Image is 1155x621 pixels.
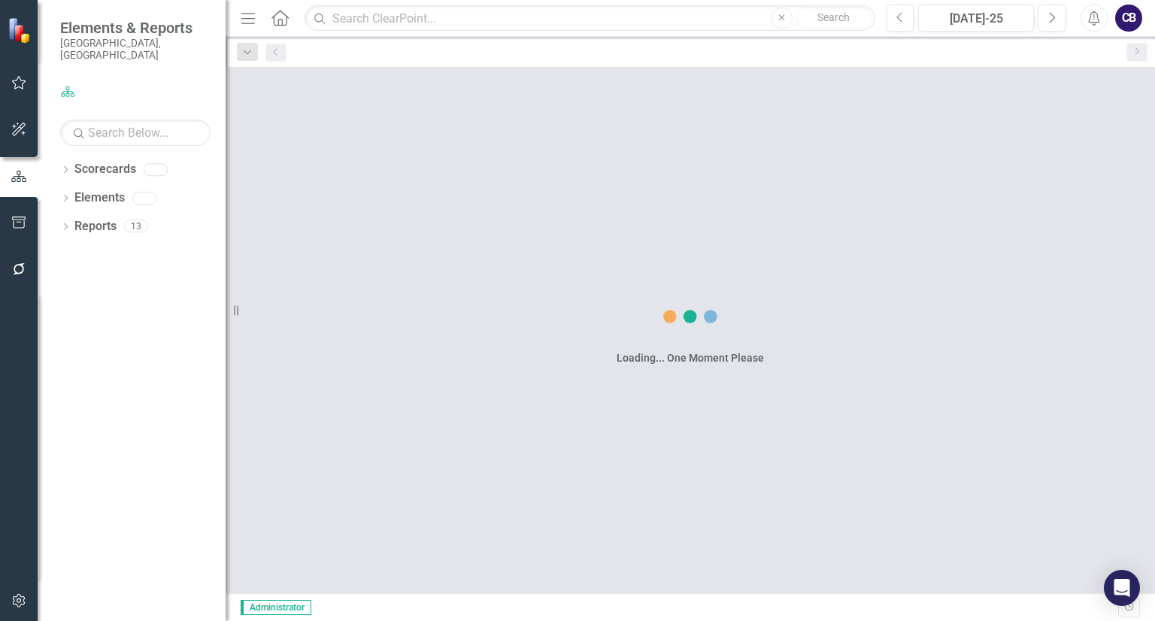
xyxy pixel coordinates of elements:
div: 13 [124,220,148,233]
a: Reports [74,218,117,235]
span: Administrator [241,600,311,615]
input: Search Below... [60,120,211,146]
div: [DATE]-25 [923,10,1029,28]
span: Elements & Reports [60,19,211,37]
span: Search [817,11,850,23]
button: Search [796,8,872,29]
div: Loading... One Moment Please [617,350,764,365]
button: CB [1115,5,1142,32]
img: ClearPoint Strategy [7,16,35,44]
button: [DATE]-25 [918,5,1034,32]
small: [GEOGRAPHIC_DATA], [GEOGRAPHIC_DATA] [60,37,211,62]
div: Open Intercom Messenger [1104,570,1140,606]
input: Search ClearPoint... [305,5,875,32]
a: Scorecards [74,161,136,178]
a: Elements [74,189,125,207]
